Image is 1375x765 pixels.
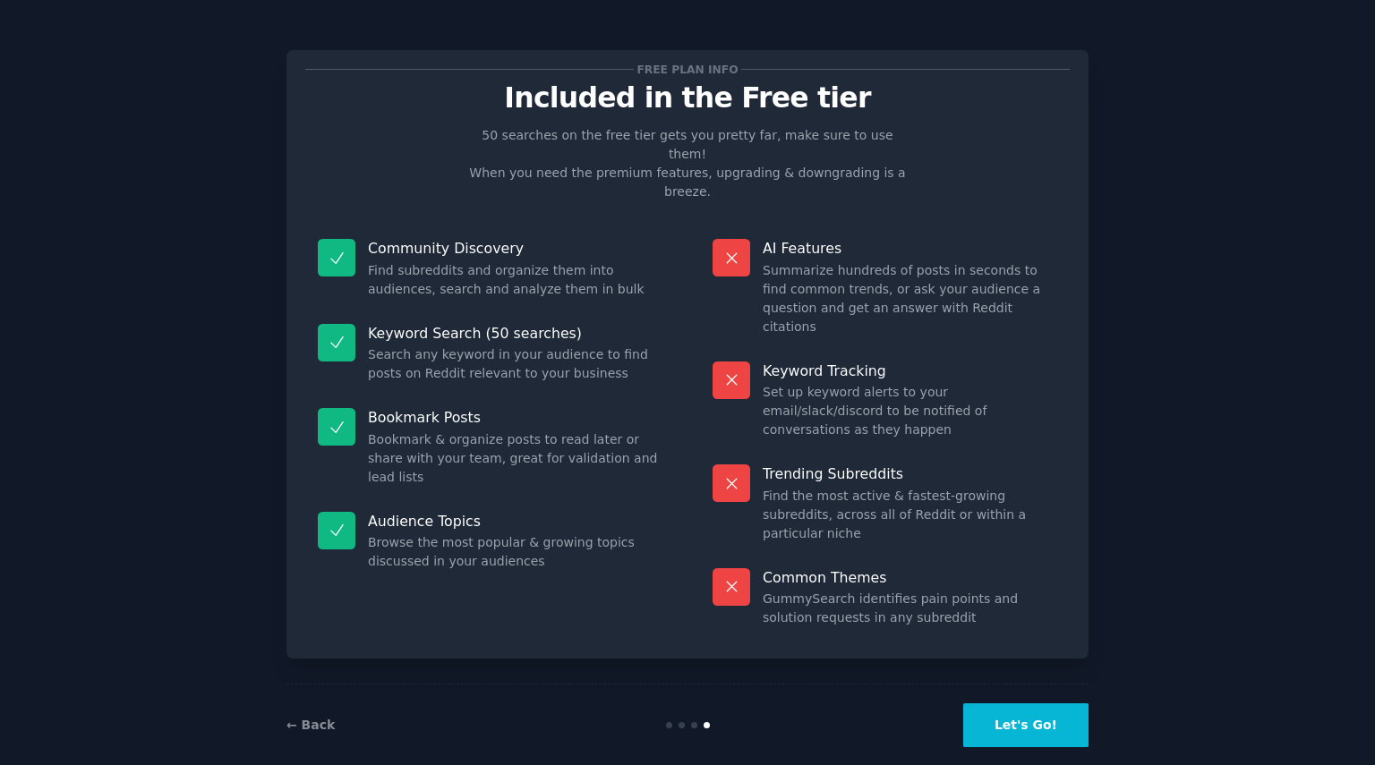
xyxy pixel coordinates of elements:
p: Trending Subreddits [763,464,1057,483]
p: Included in the Free tier [305,82,1070,114]
dd: Search any keyword in your audience to find posts on Reddit relevant to your business [368,345,662,383]
p: Bookmark Posts [368,408,662,427]
p: 50 searches on the free tier gets you pretty far, make sure to use them! When you need the premiu... [462,126,913,201]
dd: Find subreddits and organize them into audiences, search and analyze them in bulk [368,261,662,299]
dd: Browse the most popular & growing topics discussed in your audiences [368,533,662,571]
p: AI Features [763,239,1057,258]
dd: Find the most active & fastest-growing subreddits, across all of Reddit or within a particular niche [763,487,1057,543]
dd: Summarize hundreds of posts in seconds to find common trends, or ask your audience a question and... [763,261,1057,336]
p: Common Themes [763,568,1057,587]
a: ← Back [286,718,335,732]
p: Keyword Search (50 searches) [368,324,662,343]
dd: Set up keyword alerts to your email/slack/discord to be notified of conversations as they happen [763,383,1057,439]
p: Community Discovery [368,239,662,258]
span: Free plan info [634,60,741,79]
p: Keyword Tracking [763,361,1057,380]
dd: GummySearch identifies pain points and solution requests in any subreddit [763,590,1057,627]
dd: Bookmark & organize posts to read later or share with your team, great for validation and lead lists [368,430,662,487]
p: Audience Topics [368,512,662,531]
button: Let's Go! [963,703,1089,747]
